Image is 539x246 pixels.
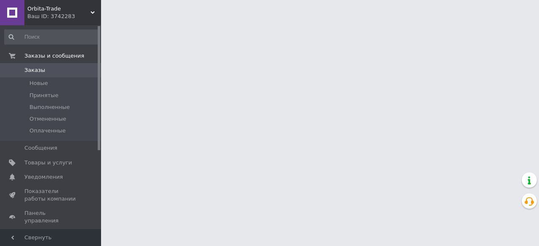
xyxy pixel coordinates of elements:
span: Показатели работы компании [24,188,78,203]
span: Заказы [24,66,45,74]
div: Ваш ID: 3742283 [27,13,101,20]
span: Уведомления [24,173,63,181]
input: Поиск [4,29,99,45]
span: Отмененные [29,115,66,123]
span: Оплаченные [29,127,66,135]
span: Принятые [29,92,59,99]
span: Orbita-Trade [27,5,91,13]
span: Товары и услуги [24,159,72,167]
span: Панель управления [24,209,78,225]
span: Выполненные [29,103,70,111]
span: Сообщения [24,144,57,152]
span: Заказы и сообщения [24,52,84,60]
span: Новые [29,79,48,87]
